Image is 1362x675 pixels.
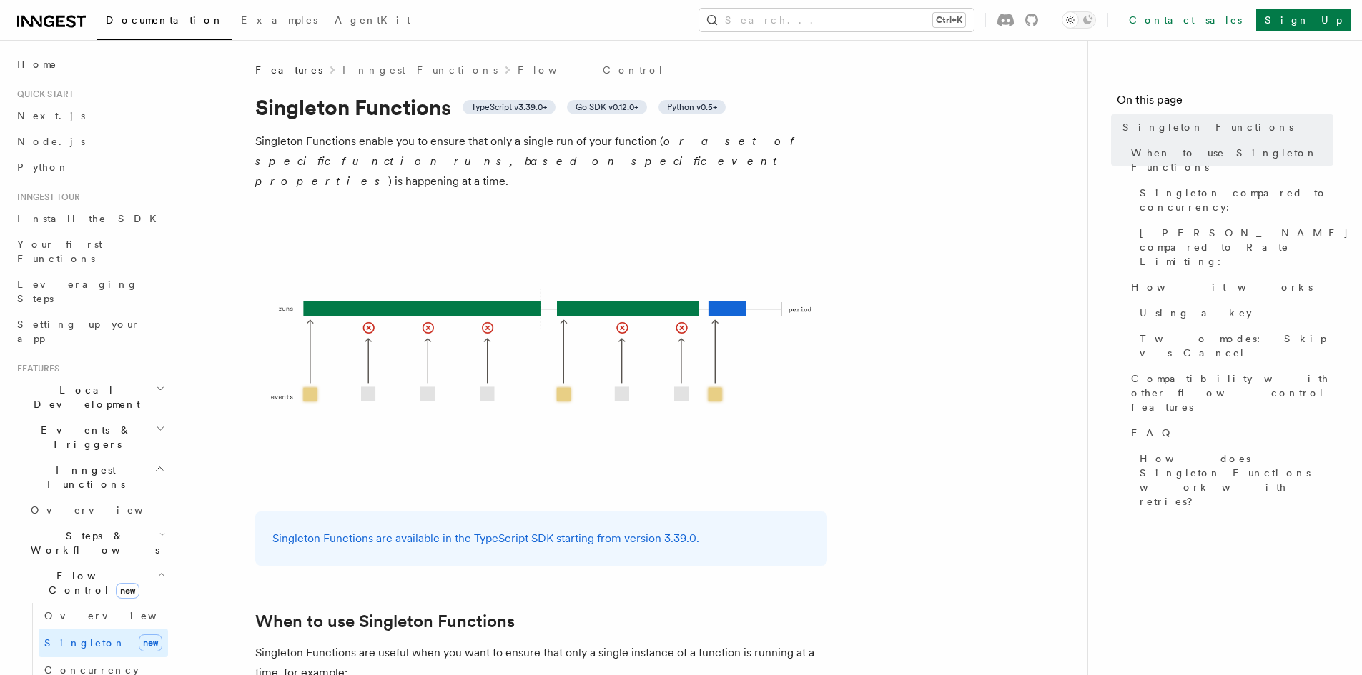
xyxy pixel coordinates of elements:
[44,637,126,649] span: Singleton
[1117,91,1333,114] h4: On this page
[667,101,717,113] span: Python v0.5+
[11,231,168,271] a: Your first Functions
[11,383,156,411] span: Local Development
[1131,426,1178,440] span: FAQ
[11,103,168,129] a: Next.js
[11,457,168,497] button: Inngest Functions
[255,134,801,188] em: or a set of specific function runs, based on specific event properties
[11,191,80,203] span: Inngest tour
[17,136,85,147] span: Node.js
[97,4,232,40] a: Documentation
[1134,300,1333,326] a: Using a key
[326,4,419,39] a: AgentKit
[17,319,140,344] span: Setting up your app
[11,129,168,154] a: Node.js
[139,634,162,651] span: new
[471,101,547,113] span: TypeScript v3.39.0+
[11,377,168,417] button: Local Development
[1140,186,1333,214] span: Singleton compared to concurrency:
[699,9,974,31] button: Search...Ctrl+K
[1125,420,1333,446] a: FAQ
[255,611,515,631] a: When to use Singleton Functions
[17,57,57,71] span: Home
[1134,220,1333,274] a: [PERSON_NAME] compared to Rate Limiting:
[17,110,85,121] span: Next.js
[272,529,810,549] p: Singleton Functions are available in the TypeScript SDK starting from version 3.39.0.
[11,206,168,231] a: Install the SDK
[39,603,168,629] a: Overview
[1062,11,1096,29] button: Toggle dark mode
[1131,280,1313,294] span: How it works
[11,363,59,374] span: Features
[11,311,168,351] a: Setting up your app
[11,271,168,311] a: Leveraging Steps
[11,423,156,451] span: Events & Triggers
[1134,326,1333,366] a: Two modes: Skip vs Cancel
[116,583,139,599] span: new
[17,161,69,173] span: Python
[106,14,224,26] span: Documentation
[1140,226,1349,269] span: [PERSON_NAME] compared to Rate Limiting:
[1140,306,1252,320] span: Using a key
[25,523,168,563] button: Steps & Workflows
[11,417,168,457] button: Events & Triggers
[1140,451,1333,509] span: How does Singleton Functions work with retries?
[44,610,192,621] span: Overview
[11,51,168,77] a: Home
[17,213,165,224] span: Install the SDK
[1125,140,1333,180] a: When to use Singleton Functions
[1122,120,1293,134] span: Singleton Functions
[25,563,168,603] button: Flow Controlnew
[933,13,965,27] kbd: Ctrl+K
[255,94,827,120] h1: Singleton Functions
[1131,371,1333,414] span: Compatibility with other flow control features
[255,131,827,191] p: Singleton Functions enable you to ensure that only a single run of your function ( ) is happening...
[39,629,168,657] a: Singletonnew
[1256,9,1351,31] a: Sign Up
[17,279,138,304] span: Leveraging Steps
[25,569,157,597] span: Flow Control
[255,209,827,494] img: Singleton Functions only process one run at a time.
[518,63,664,77] a: Flow Control
[1134,446,1333,514] a: How does Singleton Functions work with retries?
[576,101,638,113] span: Go SDK v0.12.0+
[11,154,168,180] a: Python
[241,14,317,26] span: Examples
[1125,274,1333,300] a: How it works
[255,63,322,77] span: Features
[1117,114,1333,140] a: Singleton Functions
[342,63,498,77] a: Inngest Functions
[17,239,102,264] span: Your first Functions
[1125,366,1333,420] a: Compatibility with other flow control features
[11,89,74,100] span: Quick start
[11,463,154,491] span: Inngest Functions
[25,497,168,523] a: Overview
[31,504,178,516] span: Overview
[232,4,326,39] a: Examples
[1140,331,1333,360] span: Two modes: Skip vs Cancel
[1131,146,1333,174] span: When to use Singleton Functions
[1120,9,1250,31] a: Contact sales
[335,14,410,26] span: AgentKit
[25,529,159,557] span: Steps & Workflows
[1134,180,1333,220] a: Singleton compared to concurrency:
